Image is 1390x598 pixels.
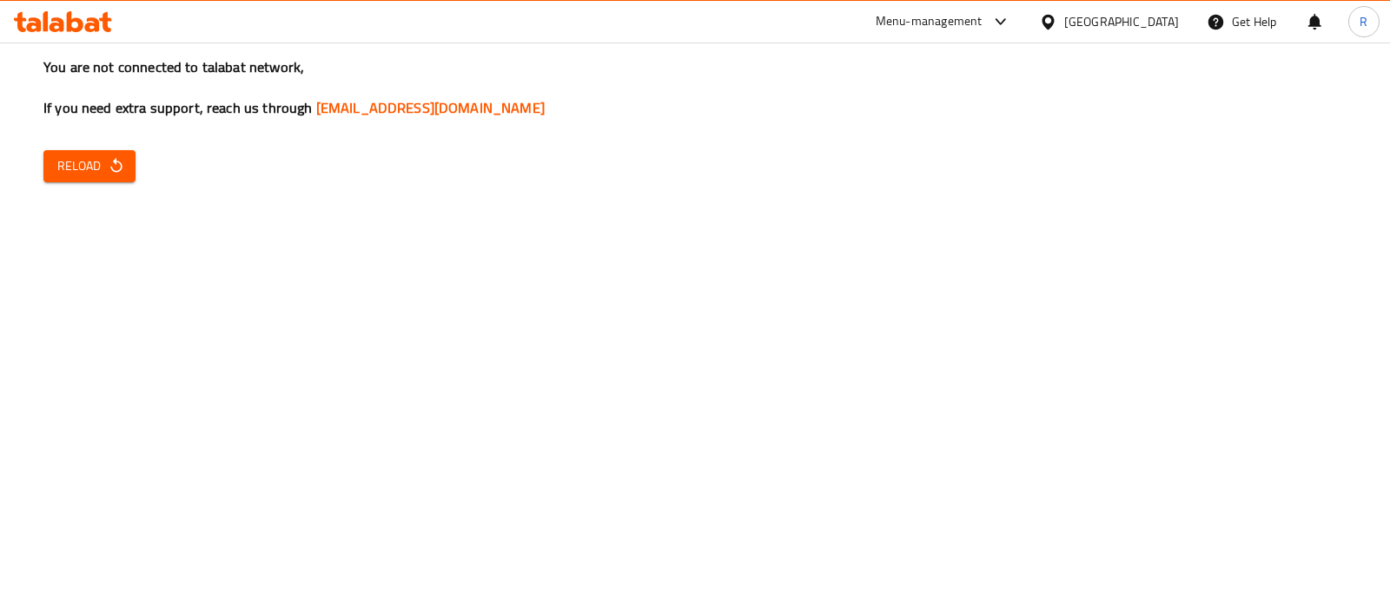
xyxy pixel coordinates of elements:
[43,57,1347,118] h3: You are not connected to talabat network, If you need extra support, reach us through
[1064,12,1179,31] div: [GEOGRAPHIC_DATA]
[1360,12,1367,31] span: R
[876,11,983,32] div: Menu-management
[57,155,122,177] span: Reload
[43,150,136,182] button: Reload
[316,95,545,121] a: [EMAIL_ADDRESS][DOMAIN_NAME]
